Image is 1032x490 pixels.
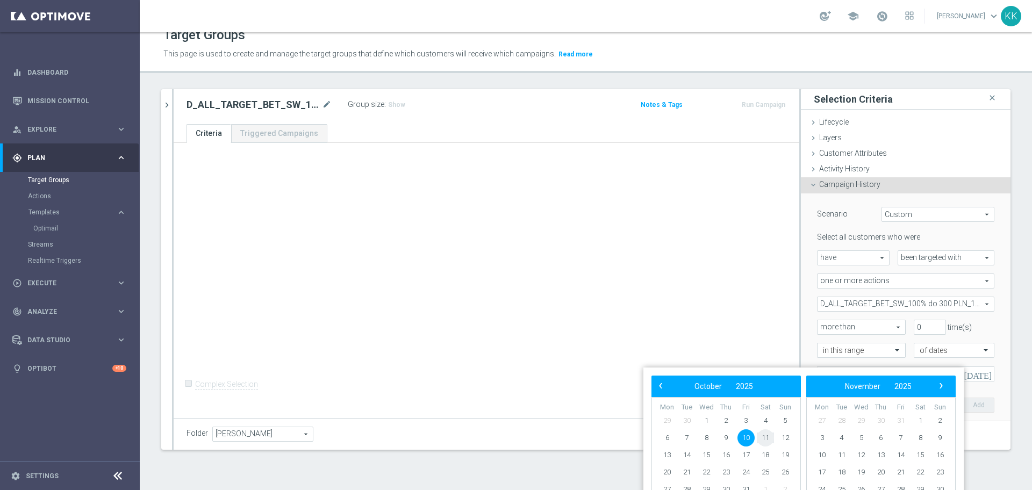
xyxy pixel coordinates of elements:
span: 15 [698,446,715,464]
span: 23 [718,464,735,481]
button: person_search Explore keyboard_arrow_right [12,125,127,134]
i: close [987,91,998,105]
div: Optimail [33,220,139,236]
span: 12 [852,446,870,464]
span: 1 [912,412,929,429]
a: Criteria [187,124,231,143]
div: Mission Control [12,87,126,115]
span: Templates [28,209,105,215]
a: [PERSON_NAME]keyboard_arrow_down [936,8,1001,24]
button: chevron_right [161,89,172,121]
span: 24 [737,464,755,481]
label: : [384,100,386,109]
div: Templates [28,204,139,236]
div: Data Studio [12,335,116,345]
span: 10 [737,429,755,446]
span: 8 [698,429,715,446]
span: keyboard_arrow_down [988,10,1000,22]
a: Settings [26,473,59,479]
th: weekday [657,403,677,412]
i: keyboard_arrow_right [116,335,126,345]
span: 9 [718,429,735,446]
span: 11 [757,429,774,446]
a: Target Groups [28,176,112,184]
span: 16 [718,446,735,464]
div: Templates [28,209,116,215]
button: 2025 [887,379,919,393]
span: 7 [678,429,696,446]
span: 23 [931,464,949,481]
th: weekday [677,403,697,412]
i: keyboard_arrow_right [116,207,126,218]
span: 22 [698,464,715,481]
div: Realtime Triggers [28,253,139,269]
bs-datepicker-navigation-view: ​ ​ ​ [809,379,948,393]
span: Lifecycle [819,118,849,126]
div: KK [1001,6,1021,26]
i: gps_fixed [12,153,22,163]
span: 29 [658,412,676,429]
span: 13 [872,446,890,464]
span: 2025 [736,382,753,391]
input: Select date range [817,366,994,381]
span: 15 [912,446,929,464]
th: weekday [775,403,795,412]
th: weekday [697,403,716,412]
button: Read more [557,48,594,60]
span: 16 [931,446,949,464]
span: 25 [757,464,774,481]
span: Execute [27,280,116,286]
i: lightbulb [12,364,22,373]
span: Explore [27,126,116,133]
span: 7 [892,429,909,446]
div: +10 [112,365,126,372]
span: 1 [698,412,715,429]
span: 27 [813,412,830,429]
i: [DATE] [964,369,993,379]
span: Plan [27,155,116,161]
span: 3 [737,412,755,429]
span: 10 [813,446,830,464]
button: Data Studio keyboard_arrow_right [12,336,127,344]
span: 2025 [894,382,912,391]
span: 8 [912,429,929,446]
span: time(s) [948,323,972,332]
span: 18 [833,464,850,481]
span: 5 [777,412,794,429]
ng-select: in this range [817,343,906,358]
div: equalizer Dashboard [12,68,127,77]
div: Analyze [12,307,116,316]
span: Data Studio [27,337,116,343]
i: settings [11,471,20,481]
i: chevron_right [162,100,172,110]
div: Templates keyboard_arrow_right [28,208,127,217]
span: 26 [777,464,794,481]
span: 19 [777,446,794,464]
span: 21 [678,464,696,481]
span: school [847,10,859,22]
span: 20 [658,464,676,481]
a: Actions [28,192,112,200]
span: 22 [912,464,929,481]
span: 31 [892,412,909,429]
i: equalizer [12,68,22,77]
button: Add [963,398,994,413]
div: Plan [12,153,116,163]
button: ‹ [654,379,668,393]
span: 6 [872,429,890,446]
span: 9 [931,429,949,446]
button: November [838,379,887,393]
span: 20 [872,464,890,481]
span: 28 [833,412,850,429]
span: 3 [813,429,830,446]
th: weekday [911,403,930,412]
th: weekday [891,403,911,412]
span: 30 [678,412,696,429]
span: October [694,382,722,391]
bs-datepicker-navigation-view: ​ ​ ​ [654,379,793,393]
span: 4 [833,429,850,446]
h3: Selection Criteria [814,93,893,105]
button: October [687,379,729,393]
span: Activity History [819,164,870,173]
div: Explore [12,125,116,134]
